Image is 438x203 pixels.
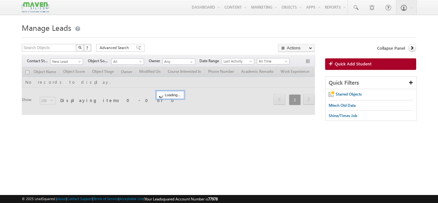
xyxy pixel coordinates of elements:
[336,92,362,97] span: Starred Objects
[325,58,416,70] a: Quick Add Student
[329,103,356,108] span: Mtech Old Data
[208,197,218,201] span: 77978
[57,197,66,201] a: About
[22,2,49,13] img: Custom Logo
[278,44,315,52] button: Actions
[88,58,111,64] span: Object Source
[93,197,118,201] a: Terms of Service
[149,58,163,64] span: Owner
[86,45,89,50] span: ?
[100,45,131,51] span: Advanced Search
[119,197,144,201] a: Acceptable Use
[257,58,288,64] span: All Time
[257,58,290,64] a: All Time
[84,44,91,52] button: ?
[163,58,195,65] input: Type to Search
[27,58,50,64] span: Contact Stage
[67,197,92,201] a: Contact Support
[325,77,417,89] div: Quick Filters
[329,113,357,118] span: Shine/Times Job
[377,45,405,51] span: Collapse Panel
[199,58,222,64] span: Date Range
[78,46,81,49] img: Search
[22,22,71,33] span: Manage Leads
[112,59,142,64] span: All
[145,197,218,201] span: Your Leadsquared Account Number is
[22,196,218,202] span: © 2025 LeadSquared | | | | |
[51,59,81,64] span: New Lead
[335,61,372,67] span: Quick Add Student
[156,91,184,99] div: Loading...
[111,58,144,65] a: All
[50,58,83,65] a: New Lead
[222,58,252,64] span: Last Activity
[222,58,254,64] a: Last Activity
[187,59,195,65] a: Show All Items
